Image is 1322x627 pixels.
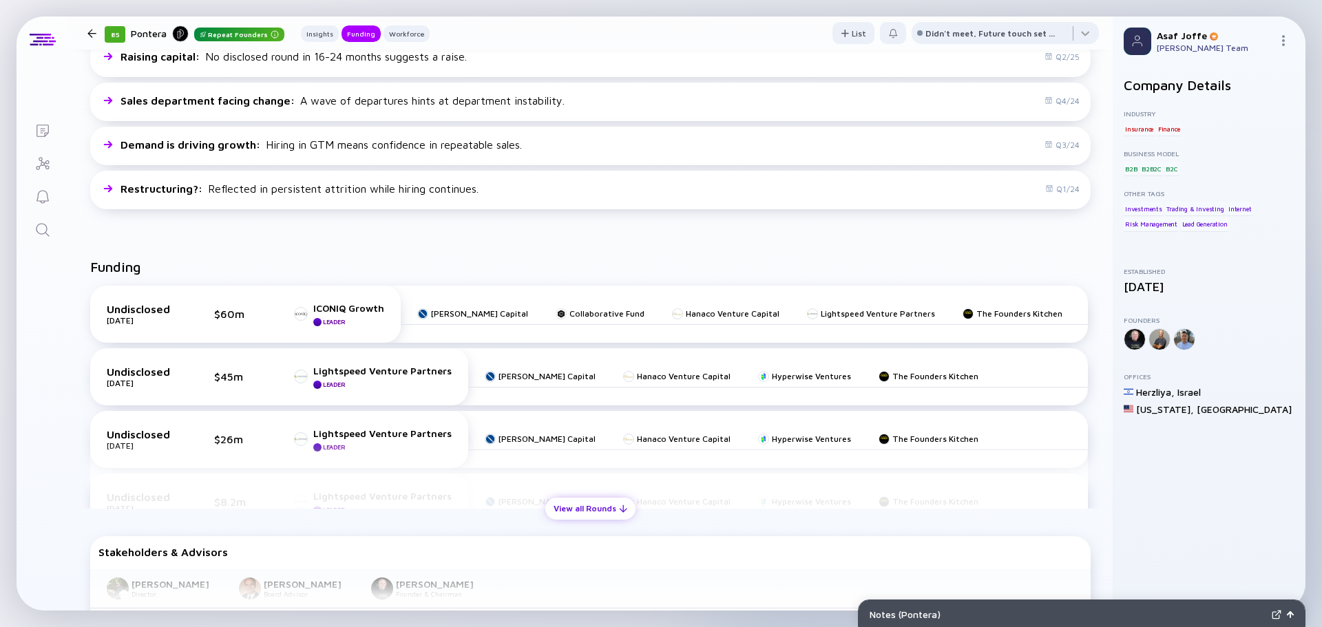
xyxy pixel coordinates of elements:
[637,434,731,444] div: Hanaco Venture Capital
[1124,77,1294,93] h2: Company Details
[294,427,452,451] a: Lightspeed Venture PartnersLeader
[1287,611,1294,618] img: Open Notes
[131,25,284,42] div: Pontera
[342,25,381,42] button: Funding
[1124,109,1294,118] div: Industry
[90,259,141,275] h2: Funding
[832,23,874,44] div: List
[672,308,779,319] a: Hanaco Venture Capital
[120,138,522,151] div: Hiring in GTM means confidence in repeatable sales.
[1124,387,1133,396] img: Israel Flag
[1045,184,1080,194] div: Q1/24
[772,434,851,444] div: Hyperwise Ventures
[892,371,978,381] div: The Founders Kitchen
[1140,162,1163,176] div: B2B2C
[1157,43,1272,53] div: [PERSON_NAME] Team
[120,50,467,63] div: No disclosed round in 16-24 months suggests a raise.
[1197,403,1292,415] div: [GEOGRAPHIC_DATA]
[976,308,1062,319] div: The Founders Kitchen
[107,365,176,378] div: Undisclosed
[1177,386,1201,398] div: Israel
[1124,217,1179,231] div: Risk Management
[105,26,125,43] div: 85
[301,25,339,42] button: Insights
[772,371,851,381] div: Hyperwise Ventures
[1124,162,1138,176] div: B2B
[214,370,255,383] div: $45m
[1157,30,1272,41] div: Asaf Joffe
[1136,386,1175,398] div: Herzliya ,
[417,308,528,319] a: [PERSON_NAME] Capital
[1045,52,1080,62] div: Q2/25
[1124,267,1294,275] div: Established
[1124,149,1294,158] div: Business Model
[1045,96,1080,106] div: Q4/24
[1124,202,1164,215] div: Investments
[1157,122,1182,136] div: Finance
[384,27,430,41] div: Workforce
[832,22,874,44] button: List
[686,308,779,319] div: Hanaco Venture Capital
[545,498,636,519] div: View all Rounds
[1165,202,1225,215] div: Trading & Investing
[17,212,68,245] a: Search
[1124,122,1155,136] div: Insurance
[301,27,339,41] div: Insights
[556,308,644,319] a: Collaborative Fund
[892,434,978,444] div: The Founders Kitchen
[17,113,68,146] a: Lists
[120,182,205,195] span: Restructuring? :
[120,94,565,107] div: A wave of departures hints at department instability.
[120,94,297,107] span: Sales department facing change :
[1045,140,1080,150] div: Q3/24
[623,434,731,444] a: Hanaco Venture Capital
[294,365,452,389] a: Lightspeed Venture PartnersLeader
[1278,35,1289,46] img: Menu
[963,308,1062,319] a: The Founders Kitchen
[1181,217,1229,231] div: Lead Generation
[1136,403,1194,415] div: [US_STATE] ,
[1124,28,1151,55] img: Profile Picture
[107,428,176,440] div: Undisclosed
[879,371,978,381] a: The Founders Kitchen
[545,498,636,520] button: View all Rounds
[879,434,978,444] a: The Founders Kitchen
[870,608,1266,620] div: Notes ( Pontera )
[569,308,644,319] div: Collaborative Fund
[637,371,731,381] div: Hanaco Venture Capital
[214,308,255,320] div: $60m
[107,315,176,326] div: [DATE]
[294,302,384,326] a: ICONIQ GrowthLeader
[925,28,1056,39] div: Didn't meet, Future touch set in OPTX
[107,303,176,315] div: Undisclosed
[313,427,452,439] div: Lightspeed Venture Partners
[107,378,176,388] div: [DATE]
[1124,279,1294,294] div: [DATE]
[384,25,430,42] button: Workforce
[17,146,68,179] a: Investor Map
[323,318,345,326] div: Leader
[485,434,596,444] a: [PERSON_NAME] Capital
[323,381,345,388] div: Leader
[821,308,935,319] div: Lightspeed Venture Partners
[1124,316,1294,324] div: Founders
[1124,404,1133,414] img: United States Flag
[120,138,263,151] span: Demand is driving growth :
[313,365,452,376] div: Lightspeed Venture Partners
[499,371,596,381] div: [PERSON_NAME] Capital
[120,182,479,195] div: Reflected in persistent attrition while hiring continues.
[342,27,381,41] div: Funding
[807,308,935,319] a: Lightspeed Venture Partners
[623,371,731,381] a: Hanaco Venture Capital
[214,433,255,445] div: $26m
[758,434,851,444] a: Hyperwise Ventures
[17,179,68,212] a: Reminders
[485,371,596,381] a: [PERSON_NAME] Capital
[1227,202,1252,215] div: Internet
[1272,610,1281,619] img: Expand Notes
[194,28,284,41] div: Repeat Founders
[120,50,202,63] span: Raising capital :
[431,308,528,319] div: [PERSON_NAME] Capital
[1124,189,1294,198] div: Other Tags
[313,302,384,314] div: ICONIQ Growth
